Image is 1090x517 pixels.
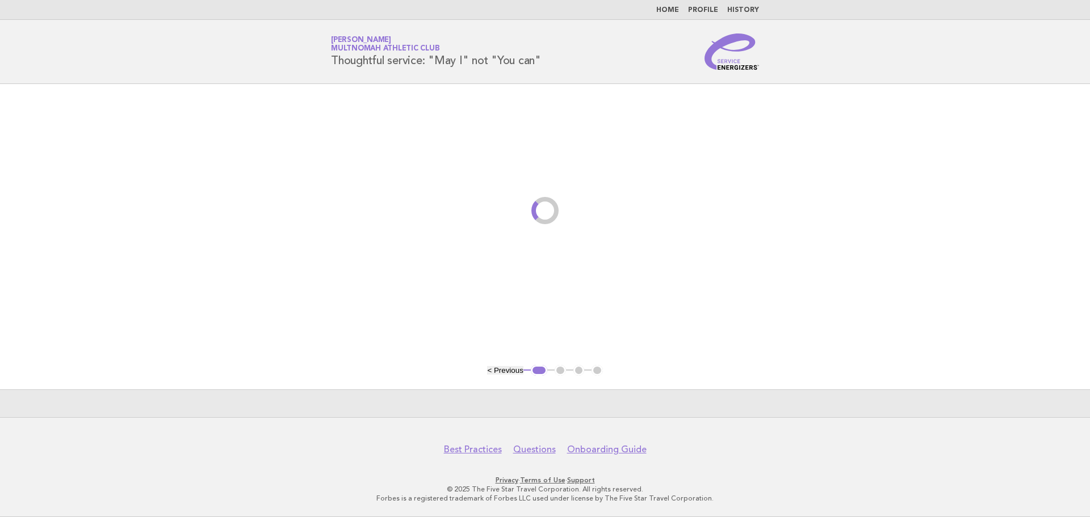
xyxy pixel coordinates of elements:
a: Profile [688,7,718,14]
a: Privacy [496,476,518,484]
h1: Thoughtful service: "May I" not "You can" [331,37,541,66]
a: Terms of Use [520,476,565,484]
a: Home [656,7,679,14]
a: Questions [513,444,556,455]
a: History [727,7,759,14]
a: Best Practices [444,444,502,455]
span: Multnomah Athletic Club [331,45,439,53]
a: Support [567,476,595,484]
a: [PERSON_NAME]Multnomah Athletic Club [331,36,439,52]
a: Onboarding Guide [567,444,647,455]
p: Forbes is a registered trademark of Forbes LLC used under license by The Five Star Travel Corpora... [198,494,892,503]
p: © 2025 The Five Star Travel Corporation. All rights reserved. [198,485,892,494]
p: · · [198,476,892,485]
img: Service Energizers [705,33,759,70]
